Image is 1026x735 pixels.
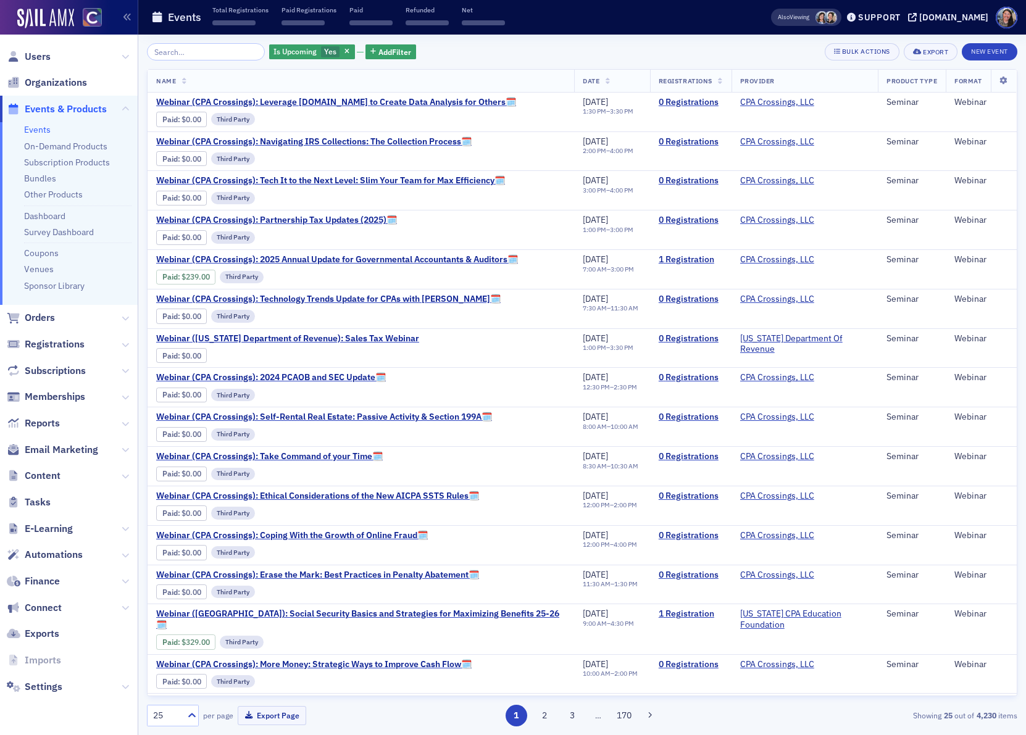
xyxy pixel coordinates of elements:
[886,175,937,186] div: Seminar
[162,193,181,202] span: :
[996,7,1017,28] span: Profile
[583,265,607,273] time: 7:00 AM
[659,215,723,226] a: 0 Registrations
[740,372,814,383] a: CPA Crossings, LLC
[156,151,207,166] div: Paid: 0 - $0
[211,428,255,441] div: Third Party
[220,271,264,283] div: Third Party
[886,530,937,541] div: Seminar
[156,254,518,265] a: Webinar (CPA Crossings): 2025 Annual Update for Governmental Accountants & Auditors🗓️
[25,50,51,64] span: Users
[583,107,633,115] div: –
[659,294,723,305] a: 0 Registrations
[25,338,85,351] span: Registrations
[7,50,51,64] a: Users
[156,530,428,541] a: Webinar (CPA Crossings): Coping With the Growth of Online Fraud🗓️
[954,77,982,85] span: Format
[156,333,419,344] a: Webinar ([US_STATE] Department of Revenue): Sales Tax Webinar
[162,588,178,597] a: Paid
[740,215,814,226] a: CPA Crossings, LLC
[162,154,178,164] a: Paid
[583,226,633,234] div: –
[611,304,638,312] time: 11:30 AM
[25,417,60,430] span: Reports
[842,48,890,55] div: Bulk Actions
[24,210,65,222] a: Dashboard
[24,173,56,184] a: Bundles
[324,46,336,56] span: Yes
[211,113,255,125] div: Third Party
[25,575,60,588] span: Finance
[611,265,634,273] time: 3:00 PM
[740,412,818,423] span: CPA Crossings, LLC
[659,530,723,541] a: 0 Registrations
[583,501,637,509] div: –
[156,505,207,520] div: Paid: 1 - $0
[583,186,606,194] time: 3:00 PM
[156,451,383,462] a: Webinar (CPA Crossings): Take Command of your Time🗓️
[583,293,608,304] span: [DATE]
[156,215,397,226] a: Webinar (CPA Crossings): Partnership Tax Updates (2025)🗓️
[211,231,255,244] div: Third Party
[886,372,937,383] div: Seminar
[162,193,178,202] a: Paid
[406,6,449,14] p: Refunded
[162,351,178,360] a: Paid
[25,627,59,641] span: Exports
[25,364,86,378] span: Subscriptions
[181,548,201,557] span: $0.00
[923,49,948,56] div: Export
[7,548,83,562] a: Automations
[778,13,790,21] div: Also
[162,677,178,686] a: Paid
[583,304,638,312] div: –
[583,136,608,147] span: [DATE]
[162,469,178,478] a: Paid
[156,467,207,481] div: Paid: 0 - $0
[162,390,178,399] a: Paid
[156,570,479,581] span: Webinar (CPA Crossings): Erase the Mark: Best Practices in Penalty Abatement🗓️
[25,469,60,483] span: Content
[24,189,83,200] a: Other Products
[919,12,988,23] div: [DOMAIN_NAME]
[7,364,86,378] a: Subscriptions
[24,226,94,238] a: Survey Dashboard
[659,97,723,108] a: 0 Registrations
[954,333,1008,344] div: Webinar
[25,496,51,509] span: Tasks
[7,417,60,430] a: Reports
[74,8,102,29] a: View Homepage
[659,372,723,383] a: 0 Registrations
[886,77,937,85] span: Product Type
[462,6,505,14] p: Net
[583,344,633,352] div: –
[24,280,85,291] a: Sponsor Library
[349,20,393,25] span: ‌
[954,451,1008,462] div: Webinar
[962,45,1017,56] a: New Event
[156,608,565,630] span: Webinar (CA): Social Security Basics and Strategies for Maximizing Benefits 25-26 🗓
[583,423,638,431] div: –
[583,462,638,470] div: –
[954,136,1008,147] div: Webinar
[156,491,479,502] span: Webinar (CPA Crossings): Ethical Considerations of the New AICPA SSTS Rules🗓️
[740,294,818,305] span: CPA Crossings, LLC
[238,706,306,725] button: Export Page
[162,233,178,242] a: Paid
[659,136,723,147] a: 0 Registrations
[156,659,472,670] a: Webinar (CPA Crossings): More Money: Strategic Ways to Improve Cash Flow🗓️
[7,390,85,404] a: Memberships
[583,96,608,107] span: [DATE]
[740,97,814,108] a: CPA Crossings, LLC
[156,175,505,186] span: Webinar (CPA Crossings): Tech It to the Next Level: Slim Your Team for Max Efficiency🗓️
[181,154,201,164] span: $0.00
[162,312,178,321] a: Paid
[954,254,1008,265] div: Webinar
[156,372,386,383] span: Webinar (CPA Crossings): 2024 PCAOB and SEC Update🗓️
[24,157,110,168] a: Subscription Products
[886,254,937,265] div: Seminar
[162,233,181,242] span: :
[740,530,818,541] span: CPA Crossings, LLC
